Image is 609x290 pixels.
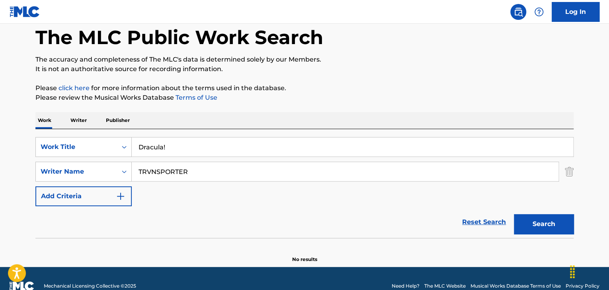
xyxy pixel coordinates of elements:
a: The MLC Website [424,282,466,290]
img: help [534,7,544,17]
div: Work Title [41,142,112,152]
p: Please for more information about the terms used in the database. [35,83,574,93]
a: Privacy Policy [566,282,599,290]
span: Mechanical Licensing Collective © 2025 [44,282,136,290]
a: Terms of Use [174,94,217,101]
img: search [513,7,523,17]
a: Public Search [510,4,526,20]
img: Delete Criterion [565,162,574,182]
button: Search [514,214,574,234]
p: Work [35,112,54,129]
div: Writer Name [41,167,112,176]
a: Need Help? [392,282,420,290]
img: MLC Logo [10,6,40,17]
h1: The MLC Public Work Search [35,25,323,49]
a: click here [59,84,90,92]
p: The accuracy and completeness of The MLC's data is determined solely by our Members. [35,55,574,64]
div: Help [531,4,547,20]
p: It is not an authoritative source for recording information. [35,64,574,74]
form: Search Form [35,137,574,238]
iframe: Chat Widget [569,252,609,290]
p: Writer [68,112,89,129]
button: Add Criteria [35,186,132,206]
p: No results [292,246,317,263]
a: Musical Works Database Terms of Use [470,282,561,290]
a: Log In [552,2,599,22]
div: Drag [566,260,579,284]
p: Please review the Musical Works Database [35,93,574,102]
p: Publisher [103,112,132,129]
a: Reset Search [458,213,510,231]
img: 9d2ae6d4665cec9f34b9.svg [116,191,125,201]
